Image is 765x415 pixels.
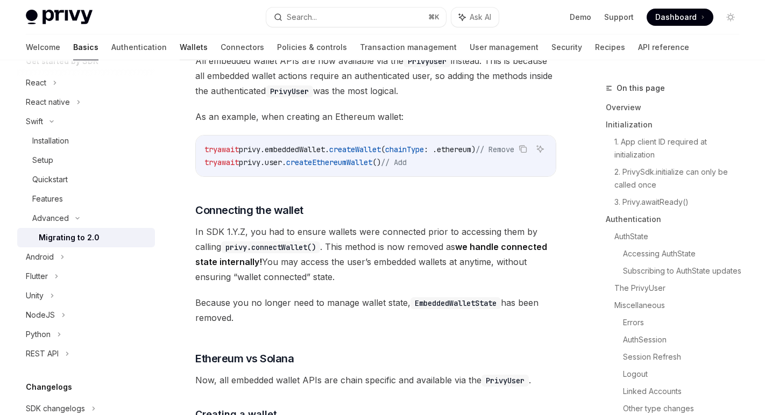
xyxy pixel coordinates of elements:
a: Dashboard [647,9,713,26]
div: Advanced [32,212,69,225]
a: Basics [73,34,98,60]
a: API reference [638,34,689,60]
div: Android [26,251,54,263]
a: 2. PrivySdk.initialize can only be called once [614,163,748,194]
span: Connecting the wallet [195,203,303,218]
span: . [325,145,329,154]
div: Setup [32,154,53,167]
span: . [282,158,286,167]
div: Swift [26,115,43,128]
a: Logout [623,366,748,383]
a: The PrivyUser [614,280,748,297]
span: : . [424,145,437,154]
a: Authentication [606,211,748,228]
span: ethereum [437,145,471,154]
span: As an example, when creating an Ethereum wallet: [195,109,556,124]
code: PrivyUser [403,55,451,67]
a: Session Refresh [623,348,748,366]
span: createEthereumWallet [286,158,372,167]
span: chainType [385,145,424,154]
button: Ask AI [533,142,547,156]
span: Dashboard [655,12,697,23]
img: light logo [26,10,93,25]
span: Now, all embedded wallet APIs are chain specific and available via the . [195,373,556,388]
a: Support [604,12,634,23]
button: Ask AI [451,8,499,27]
span: await [217,145,239,154]
a: Policies & controls [277,34,347,60]
a: Overview [606,99,748,116]
div: Unity [26,289,44,302]
a: AuthSession [623,331,748,348]
button: Toggle dark mode [722,9,739,26]
span: privy. [239,158,265,167]
h5: Changelogs [26,381,72,393]
code: privy.connectWallet() [221,241,320,253]
a: Connectors [221,34,264,60]
a: Features [17,189,155,209]
span: embeddedWallet [265,145,325,154]
span: ( [381,145,385,154]
span: Ethereum vs Solana [195,351,294,366]
a: Installation [17,131,155,151]
a: Wallets [180,34,208,60]
a: Initialization [606,116,748,133]
a: Security [551,34,582,60]
div: React native [26,96,70,109]
div: NodeJS [26,309,55,321]
a: 3. Privy.awaitReady() [614,194,748,211]
a: AuthState [614,228,748,245]
div: Migrating to 2.0 [39,231,100,244]
a: Accessing AuthState [623,245,748,262]
div: Quickstart [32,173,68,186]
span: On this page [617,82,665,95]
div: Flutter [26,270,48,283]
a: Welcome [26,34,60,60]
button: Copy the contents from the code block [516,142,530,156]
div: Features [32,192,63,205]
span: privy. [239,145,265,154]
div: Installation [32,134,69,147]
span: // Add [381,158,407,167]
code: PrivyUser [266,85,313,97]
span: ) [471,145,476,154]
button: Search...⌘K [266,8,445,27]
a: 1. App client ID required at initialization [614,133,748,163]
span: () [372,158,381,167]
span: try [204,158,217,167]
div: Python [26,328,51,341]
a: Demo [570,12,591,23]
span: Ask AI [470,12,491,23]
a: Errors [623,314,748,331]
span: user [265,158,282,167]
div: React [26,76,46,89]
span: // Remove [476,145,514,154]
span: ⌘ K [428,13,440,22]
a: Recipes [595,34,625,60]
a: Linked Accounts [623,383,748,400]
a: User management [470,34,539,60]
span: try [204,145,217,154]
a: Authentication [111,34,167,60]
a: Miscellaneous [614,297,748,314]
span: Because you no longer need to manage wallet state, has been removed. [195,295,556,325]
a: Setup [17,151,155,170]
span: In SDK 1.Y.Z, you had to ensure wallets were connected prior to accessing them by calling . This ... [195,224,556,284]
div: SDK changelogs [26,402,85,415]
div: Search... [287,11,317,24]
div: REST API [26,347,59,360]
code: EmbeddedWalletState [410,297,501,309]
a: Migrating to 2.0 [17,228,155,247]
a: Quickstart [17,170,155,189]
code: PrivyUser [481,375,529,387]
span: await [217,158,239,167]
a: Subscribing to AuthState updates [623,262,748,280]
a: Transaction management [360,34,457,60]
span: createWallet [329,145,381,154]
span: All embedded wallet APIs are now available via the instead. This is because all embedded wallet a... [195,53,556,98]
